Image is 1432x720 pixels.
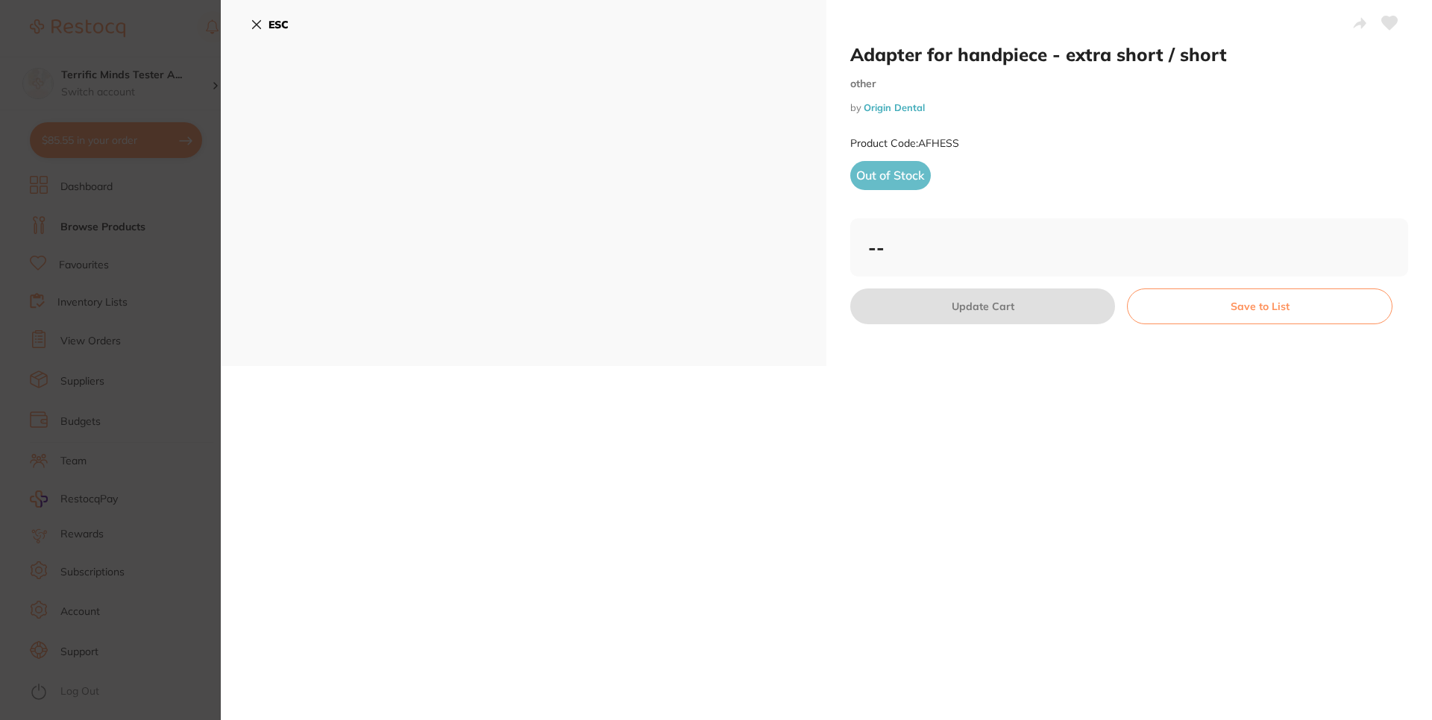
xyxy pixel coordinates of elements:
small: other [850,78,1408,90]
small: Product Code: AFHESS [850,137,959,150]
b: -- [868,236,885,259]
b: ESC [268,18,289,31]
h2: Adapter for handpiece - extra short / short [850,43,1408,66]
button: ESC [251,12,289,37]
button: Update Cart [850,288,1115,324]
a: Origin Dental [864,101,925,113]
button: Save to List [1127,288,1392,324]
span: Out of Stock [850,161,931,189]
small: by [850,102,1408,113]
